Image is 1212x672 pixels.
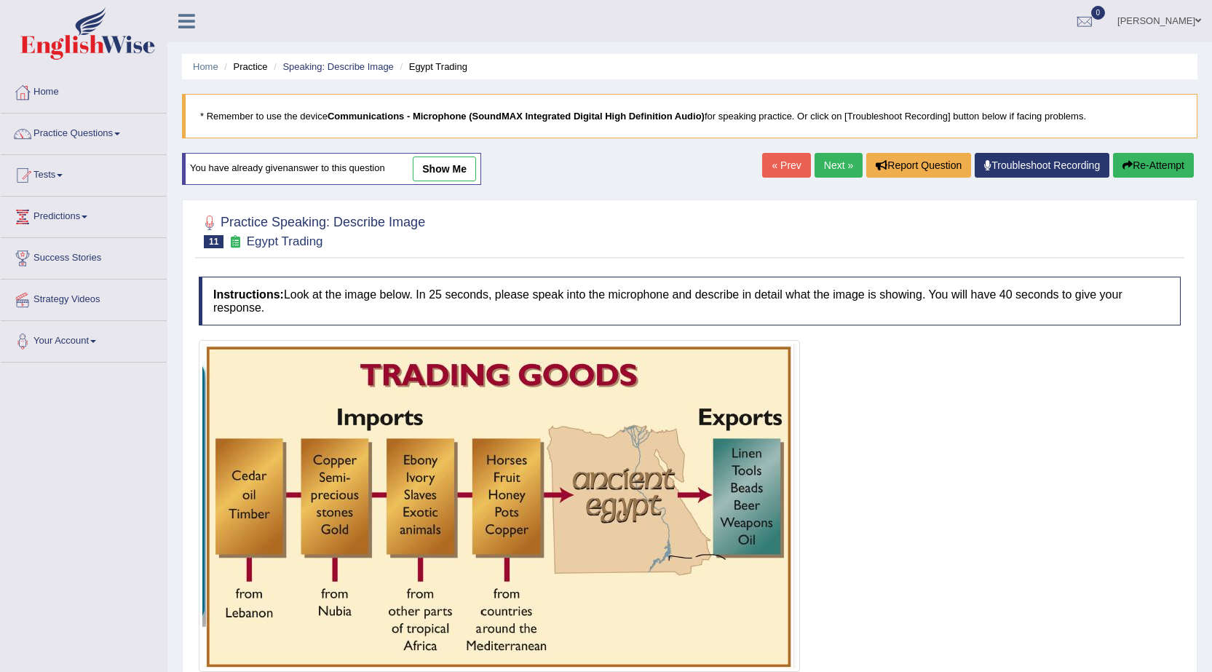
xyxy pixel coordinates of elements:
[282,61,393,72] a: Speaking: Describe Image
[221,60,267,74] li: Practice
[182,153,481,185] div: You have already given answer to this question
[1,197,167,233] a: Predictions
[199,277,1181,325] h4: Look at the image below. In 25 seconds, please speak into the microphone and describe in detail w...
[866,153,971,178] button: Report Question
[1,72,167,108] a: Home
[328,111,705,122] b: Communications - Microphone (SoundMAX Integrated Digital High Definition Audio)
[193,61,218,72] a: Home
[1,238,167,274] a: Success Stories
[413,157,476,181] a: show me
[1113,153,1194,178] button: Re-Attempt
[815,153,863,178] a: Next »
[247,234,323,248] small: Egypt Trading
[396,60,467,74] li: Egypt Trading
[204,235,223,248] span: 11
[1,321,167,357] a: Your Account
[182,94,1197,138] blockquote: * Remember to use the device for speaking practice. Or click on [Troubleshoot Recording] button b...
[975,153,1109,178] a: Troubleshoot Recording
[199,212,425,248] h2: Practice Speaking: Describe Image
[1,114,167,150] a: Practice Questions
[1,155,167,191] a: Tests
[1,280,167,316] a: Strategy Videos
[227,235,242,249] small: Exam occurring question
[1091,6,1106,20] span: 0
[213,288,284,301] b: Instructions:
[762,153,810,178] a: « Prev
